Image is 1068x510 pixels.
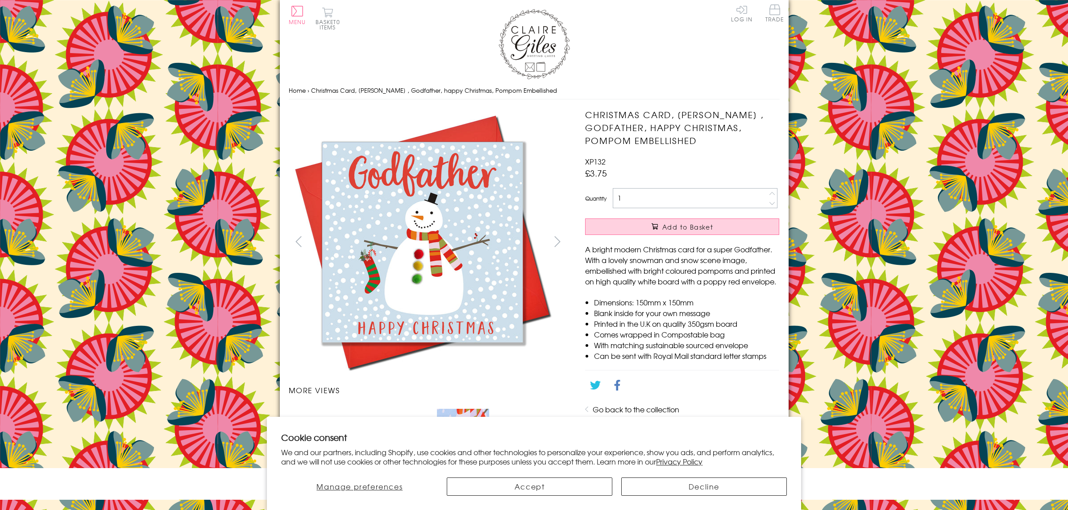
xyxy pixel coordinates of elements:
[316,481,403,492] span: Manage preferences
[320,18,340,31] span: 0 items
[289,6,306,25] button: Menu
[731,4,752,22] a: Log In
[289,231,309,251] button: prev
[311,86,557,95] span: Christmas Card, [PERSON_NAME] , Godfather, happy Christmas, Pompom Embellished
[281,448,787,466] p: We and our partners, including Shopify, use cookies and other technologies to personalize your ex...
[621,477,787,496] button: Decline
[447,477,612,496] button: Accept
[594,297,779,308] li: Dimensions: 150mm x 150mm
[585,244,779,287] p: A bright modern Christmas card for a super Godfather. With a lovely snowman and snow scene image,...
[594,350,779,361] li: Can be sent with Royal Mail standard letter stamps
[289,404,358,485] li: Carousel Page 1 (Current Slide)
[289,82,780,100] nav: breadcrumbs
[437,409,489,480] img: Christmas Card, Snowman , Godfather, happy Christmas, Pompom Embellished
[532,415,533,415] img: Christmas Card, Snowman , Godfather, happy Christmas, Pompom Embellished
[765,4,784,22] span: Trade
[593,404,679,415] a: Go back to the collection
[428,404,498,485] li: Carousel Page 3
[585,108,779,147] h1: Christmas Card, [PERSON_NAME] , Godfather, happy Christmas, Pompom Embellished
[289,86,306,95] a: Home
[498,404,567,485] li: Carousel Page 4
[316,7,340,30] button: Basket0 items
[281,431,787,444] h2: Cookie consent
[594,329,779,340] li: Comes wrapped in Compostable bag
[289,385,568,395] h3: More views
[594,308,779,318] li: Blank inside for your own message
[594,340,779,350] li: With matching sustainable sourced envelope
[499,9,570,79] img: Claire Giles Greetings Cards
[662,222,713,231] span: Add to Basket
[547,231,567,251] button: next
[281,477,438,496] button: Manage preferences
[308,86,309,95] span: ›
[585,218,779,235] button: Add to Basket
[594,318,779,329] li: Printed in the U.K on quality 350gsm board
[585,194,607,202] label: Quantity
[288,108,556,376] img: Christmas Card, Snowman , Godfather, happy Christmas, Pompom Embellished
[358,404,428,485] li: Carousel Page 2
[656,456,702,467] a: Privacy Policy
[585,167,607,179] span: £3.75
[567,108,835,376] img: Christmas Card, Snowman , Godfather, happy Christmas, Pompom Embellished
[289,404,568,485] ul: Carousel Pagination
[289,18,306,26] span: Menu
[765,4,784,24] a: Trade
[585,156,606,167] span: XP132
